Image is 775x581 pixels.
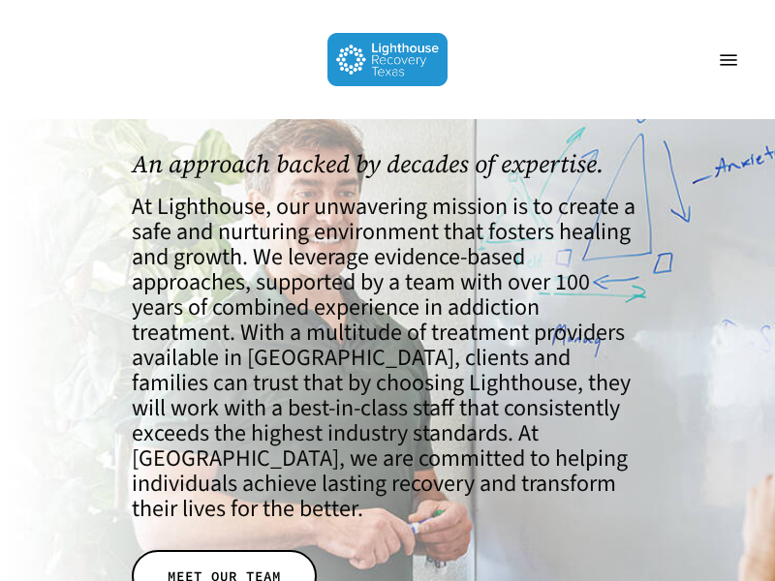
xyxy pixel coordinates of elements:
img: Lighthouse Recovery Texas [327,33,449,86]
h4: At Lighthouse, our unwavering mission is to create a safe and nurturing environment that fosters ... [132,195,643,522]
a: Navigation Menu [709,50,748,70]
h1: An approach backed by decades of expertise. [132,150,643,178]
